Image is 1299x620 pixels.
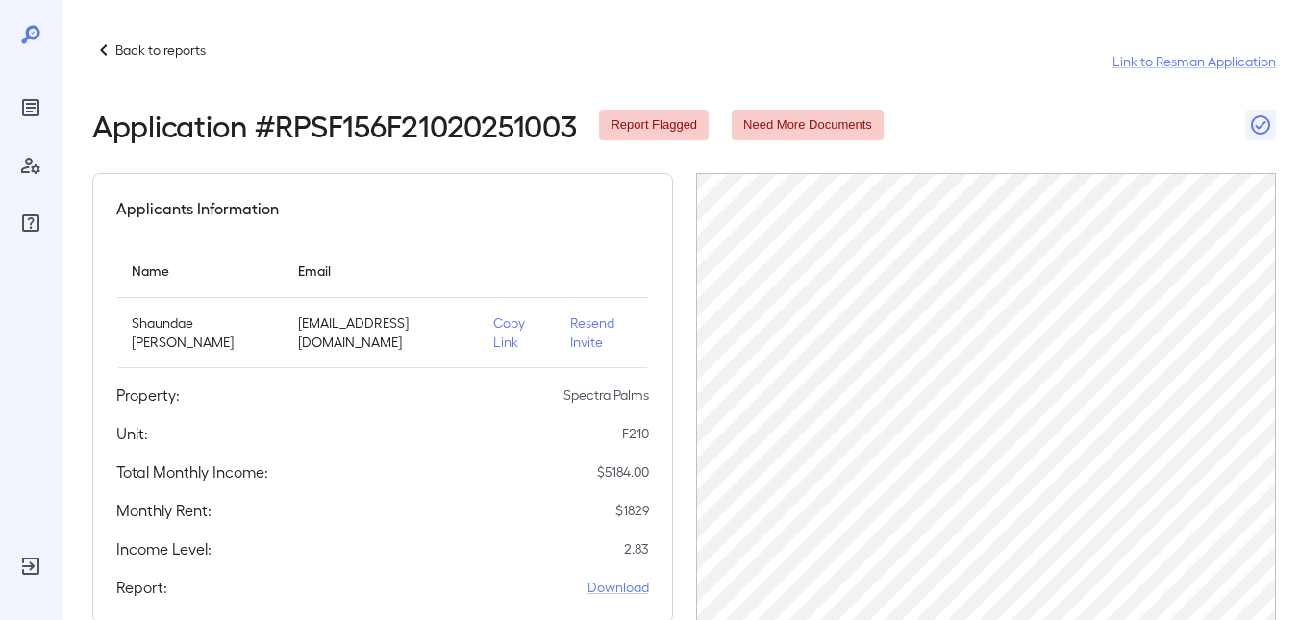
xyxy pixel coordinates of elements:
[116,537,212,560] h5: Income Level:
[116,197,279,220] h5: Applicants Information
[622,424,649,443] p: F210
[116,422,148,445] h5: Unit:
[615,501,649,520] p: $ 1829
[116,499,212,522] h5: Monthly Rent:
[624,539,649,558] p: 2.83
[116,384,180,407] h5: Property:
[563,385,649,405] p: Spectra Palms
[587,578,649,597] a: Download
[599,116,709,135] span: Report Flagged
[597,462,649,482] p: $ 5184.00
[732,116,884,135] span: Need More Documents
[493,313,539,352] p: Copy Link
[570,313,633,352] p: Resend Invite
[116,243,283,298] th: Name
[283,243,478,298] th: Email
[116,576,167,599] h5: Report:
[1112,52,1276,71] a: Link to Resman Application
[115,40,206,60] p: Back to reports
[15,208,46,238] div: FAQ
[116,243,649,368] table: simple table
[15,92,46,123] div: Reports
[92,108,576,142] h2: Application # RPSF156F21020251003
[298,313,462,352] p: [EMAIL_ADDRESS][DOMAIN_NAME]
[15,551,46,582] div: Log Out
[15,150,46,181] div: Manage Users
[1245,110,1276,140] button: Close Report
[132,313,267,352] p: Shaundae [PERSON_NAME]
[116,460,268,484] h5: Total Monthly Income:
